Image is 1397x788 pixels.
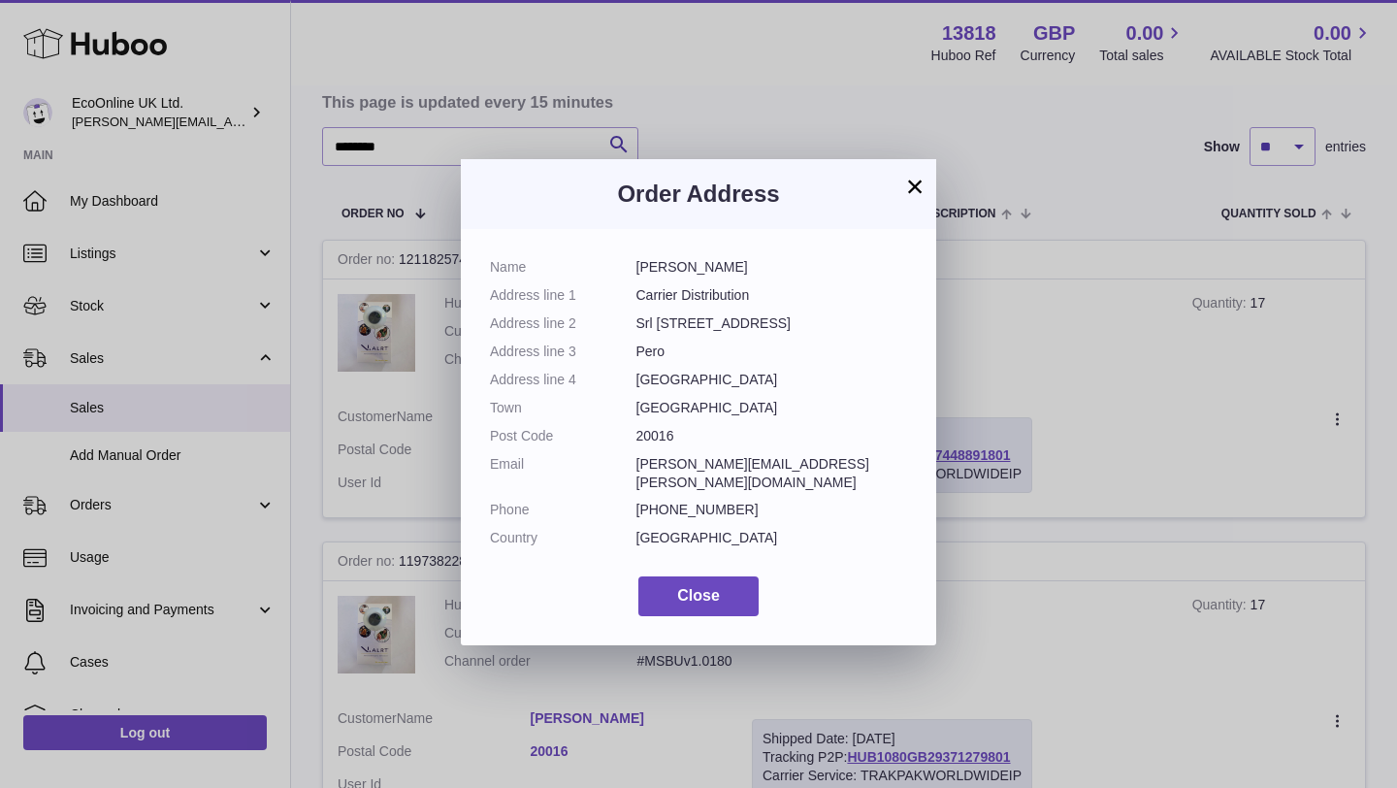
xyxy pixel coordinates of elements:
button: × [903,175,926,198]
dt: Post Code [490,427,636,445]
button: Close [638,576,759,616]
dd: [GEOGRAPHIC_DATA] [636,399,908,417]
dt: Address line 1 [490,286,636,305]
dd: [GEOGRAPHIC_DATA] [636,371,908,389]
dt: Name [490,258,636,277]
dd: [PERSON_NAME] [636,258,908,277]
dt: Email [490,455,636,492]
dt: Address line 2 [490,314,636,333]
dt: Address line 3 [490,343,636,361]
dt: Phone [490,501,636,519]
dt: Country [490,529,636,547]
dd: Carrier Distribution [636,286,908,305]
dd: [PERSON_NAME][EMAIL_ADDRESS][PERSON_NAME][DOMAIN_NAME] [636,455,908,492]
dd: [GEOGRAPHIC_DATA] [636,529,908,547]
span: Close [677,587,720,604]
dd: Srl [STREET_ADDRESS] [636,314,908,333]
dt: Town [490,399,636,417]
h3: Order Address [490,179,907,210]
dt: Address line 4 [490,371,636,389]
dd: [PHONE_NUMBER] [636,501,908,519]
dd: 20016 [636,427,908,445]
dd: Pero [636,343,908,361]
